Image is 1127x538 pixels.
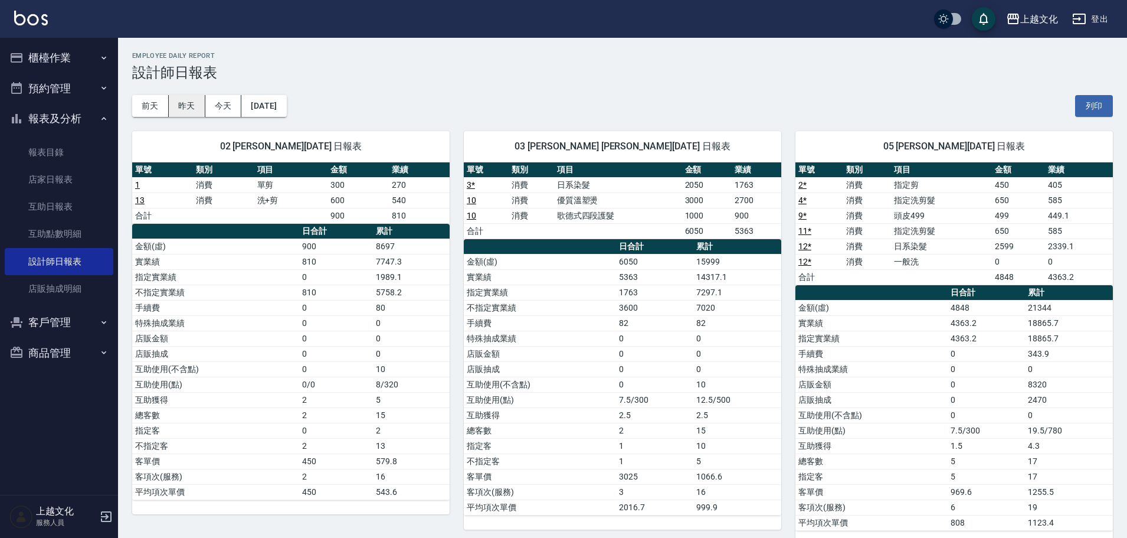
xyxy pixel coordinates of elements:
a: 10 [467,211,476,220]
td: 300 [327,177,388,193]
td: 實業績 [795,315,948,331]
td: 4848 [992,269,1045,285]
td: 歌德式四段護髮 [554,208,682,223]
a: 10 [467,195,476,205]
a: 報表目錄 [5,139,113,166]
td: 5758.2 [373,285,450,300]
td: 0 [373,315,450,331]
td: 2470 [1025,392,1113,407]
td: 手續費 [464,315,616,331]
td: 消費 [843,177,891,193]
td: 7020 [693,300,781,315]
td: 585 [1045,193,1113,208]
td: 0 [299,346,373,361]
td: 0/0 [299,377,373,392]
td: 0 [1025,361,1113,377]
td: 日系染髮 [891,239,992,254]
th: 日合計 [948,285,1025,301]
td: 14317.1 [693,269,781,285]
td: 指定洗剪髮 [891,223,992,239]
td: 店販金額 [132,331,299,346]
td: 合計 [132,208,193,223]
td: 手續費 [795,346,948,361]
td: 0 [616,377,693,392]
td: 650 [992,223,1045,239]
td: 實業績 [464,269,616,285]
td: 82 [616,315,693,331]
td: 600 [327,193,388,208]
td: 0 [948,392,1025,407]
td: 2700 [732,193,781,208]
button: 商品管理 [5,338,113,369]
th: 項目 [254,162,328,178]
td: 270 [389,177,450,193]
td: 5363 [732,223,781,239]
th: 日合計 [616,239,693,255]
td: 消費 [193,193,254,208]
td: 19.5/780 [1025,423,1113,438]
td: 15 [373,407,450,423]
span: 02 [PERSON_NAME][DATE] 日報表 [146,141,435,152]
td: 0 [992,254,1045,269]
td: 不指定客 [464,454,616,469]
td: 585 [1045,223,1113,239]
td: 合計 [464,223,509,239]
th: 類別 [843,162,891,178]
td: 店販抽成 [132,346,299,361]
td: 特殊抽成業績 [464,331,616,346]
button: 預約管理 [5,73,113,104]
p: 服務人員 [36,517,96,528]
td: 客單價 [795,484,948,500]
th: 金額 [992,162,1045,178]
td: 18865.7 [1025,315,1113,331]
td: 0 [948,377,1025,392]
td: 8320 [1025,377,1113,392]
td: 0 [299,315,373,331]
td: 0 [693,361,781,377]
td: 指定客 [795,469,948,484]
td: 8697 [373,239,450,254]
td: 1123.4 [1025,515,1113,530]
td: 單剪 [254,177,328,193]
td: 4363.2 [1045,269,1113,285]
td: 2 [616,423,693,438]
td: 8/320 [373,377,450,392]
td: 0 [616,331,693,346]
td: 2 [373,423,450,438]
td: 900 [327,208,388,223]
td: 7747.3 [373,254,450,269]
td: 消費 [509,208,553,223]
button: 登出 [1067,8,1113,30]
td: 店販金額 [795,377,948,392]
td: 579.8 [373,454,450,469]
td: 0 [948,346,1025,361]
td: 消費 [843,208,891,223]
td: 0 [616,346,693,361]
td: 540 [389,193,450,208]
td: 客項次(服務) [795,500,948,515]
td: 互助使用(點) [132,377,299,392]
td: 16 [693,484,781,500]
td: 0 [299,331,373,346]
td: 0 [693,346,781,361]
td: 4363.2 [948,315,1025,331]
a: 互助日報表 [5,193,113,220]
td: 499 [992,208,1045,223]
h5: 上越文化 [36,506,96,517]
th: 類別 [193,162,254,178]
td: 1 [616,454,693,469]
td: 3 [616,484,693,500]
td: 指定實業績 [132,269,299,285]
th: 單號 [464,162,509,178]
img: Logo [14,11,48,25]
td: 店販抽成 [464,361,616,377]
td: 6050 [616,254,693,269]
td: 0 [373,346,450,361]
td: 客項次(服務) [464,484,616,500]
td: 1989.1 [373,269,450,285]
td: 4.3 [1025,438,1113,454]
td: 0 [693,331,781,346]
td: 2.5 [693,407,781,423]
td: 4848 [948,300,1025,315]
td: 543.6 [373,484,450,500]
